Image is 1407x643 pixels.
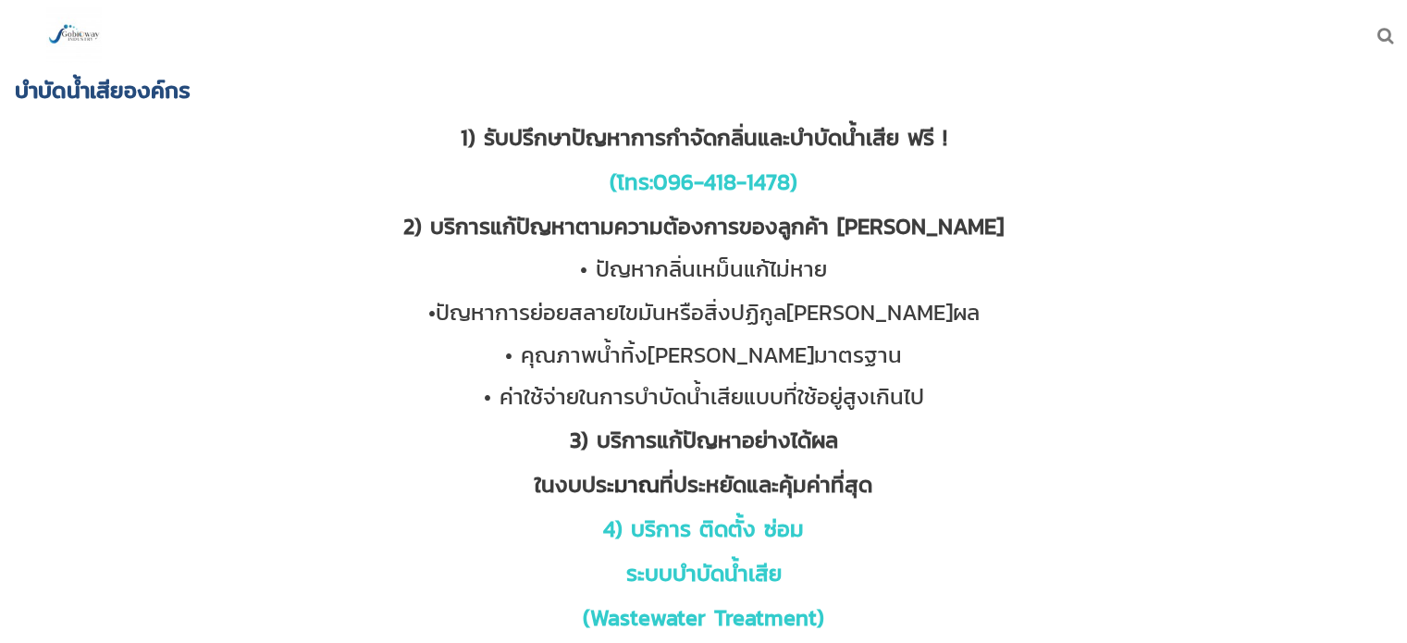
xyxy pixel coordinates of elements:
[653,166,790,198] a: 096-418-1478
[15,72,191,107] span: บําบัดน้ำเสียองค์กร
[484,380,924,413] span: • ค่าใช้จ่ายในการบำบัดน้ำเสียแบบที่ใช้อยู่สูงเกินไป
[428,296,436,328] span: •
[535,468,872,501] span: ในงบปร ที่ประหยัดและคุ้มค่าที่สุด
[610,166,797,198] span: (โทร: )
[583,601,824,634] span: (Wastewater Treatment)
[461,121,947,154] span: 1) รับปรึกษาปัญหาการกำจัดกลิ่นและบำบัดน้ำเสีย ฟรี !
[403,210,1004,242] span: 2) บริการแก้ปัญหาตามความต้องการของลูกค้า [PERSON_NAME]
[505,339,902,371] span: • คุณภาพน้ำทิ้ง[PERSON_NAME]มาตรฐาน
[436,296,980,328] span: ปัญหาการย่อยสลายไขมัน
[570,424,838,456] span: 3) บริการแก้ปัญหาอย่างได้ผล
[626,557,782,589] span: ระบบบำบัดน้ำเสีย
[46,7,102,63] img: large-1644130236041.jpg
[607,468,660,501] span: ะมาณ
[603,513,804,545] span: 4) บริการ ติดตั้ง ซ่อม
[580,253,827,285] span: • ปัญหากลิ่นเหม็นแก้ไม่หาย
[666,296,980,328] span: หรือสิ่งปฏิกูล[PERSON_NAME]ผล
